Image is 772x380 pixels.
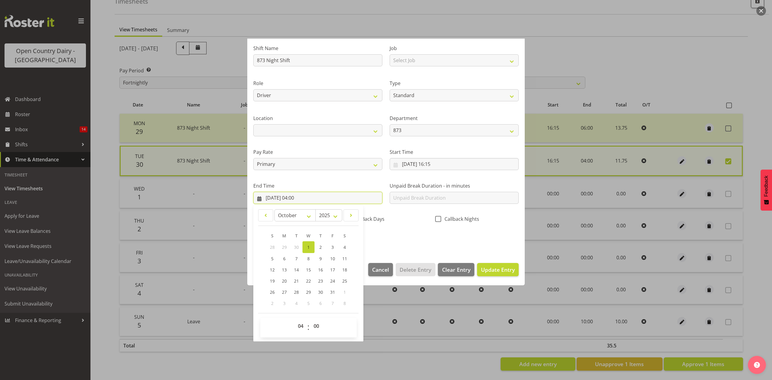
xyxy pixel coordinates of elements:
span: 6 [319,300,322,306]
a: 16 [315,264,327,275]
a: 19 [266,275,278,287]
span: Cancel [372,266,389,274]
span: 23 [318,278,323,284]
a: 15 [302,264,315,275]
span: 22 [306,278,311,284]
span: 4 [343,244,346,250]
a: 27 [278,287,290,298]
span: 11 [342,256,347,261]
a: 17 [327,264,339,275]
span: 16 [318,267,323,273]
span: Callback Nights [441,216,479,222]
span: 10 [330,256,335,261]
span: 24 [330,278,335,284]
label: Job [390,45,519,52]
span: F [331,233,334,239]
span: T [295,233,298,239]
label: Start Time [390,148,519,156]
a: 14 [290,264,302,275]
span: Clear Entry [442,266,470,274]
span: 25 [342,278,347,284]
span: 1 [307,244,310,250]
span: T [319,233,322,239]
a: 26 [266,287,278,298]
span: Feedback [764,176,769,197]
a: 10 [327,253,339,264]
span: 3 [331,244,334,250]
a: 2 [315,241,327,253]
span: 2 [319,244,322,250]
a: 31 [327,287,339,298]
span: 18 [342,267,347,273]
input: Click to select... [390,158,519,170]
span: 17 [330,267,335,273]
span: 1 [343,289,346,295]
span: 19 [270,278,275,284]
a: 11 [339,253,351,264]
a: 9 [315,253,327,264]
span: 30 [294,244,299,250]
span: 27 [282,289,287,295]
span: CallBack Days [350,216,384,222]
span: 7 [331,300,334,306]
span: 29 [282,244,287,250]
span: 30 [318,289,323,295]
a: 18 [339,264,351,275]
span: 9 [319,256,322,261]
span: S [343,233,346,239]
span: 26 [270,289,275,295]
label: Location [253,115,382,122]
button: Cancel [368,263,393,276]
a: 12 [266,264,278,275]
span: S [271,233,274,239]
label: Pay Rate [253,148,382,156]
a: 24 [327,275,339,287]
input: Unpaid Break Duration [390,192,519,204]
span: 2 [271,300,274,306]
span: 29 [306,289,311,295]
span: 7 [295,256,298,261]
a: 21 [290,275,302,287]
a: 8 [302,253,315,264]
span: 15 [306,267,311,273]
span: 5 [271,256,274,261]
span: 21 [294,278,299,284]
span: 5 [307,300,310,306]
a: 25 [339,275,351,287]
input: Shift Name [253,54,382,66]
label: End Time [253,182,382,189]
span: 28 [294,289,299,295]
span: : [307,320,309,335]
a: 20 [278,275,290,287]
button: Delete Entry [396,263,435,276]
a: 28 [290,287,302,298]
label: Role [253,80,382,87]
a: 29 [302,287,315,298]
span: 8 [343,300,346,306]
button: Clear Entry [438,263,474,276]
label: Unpaid Break Duration - in minutes [390,182,519,189]
span: Delete Entry [400,266,431,274]
a: 23 [315,275,327,287]
a: 1 [302,241,315,253]
button: Update Entry [477,263,519,276]
span: 6 [283,256,286,261]
button: Feedback - Show survey [761,169,772,211]
span: 12 [270,267,275,273]
input: Click to select... [253,192,382,204]
span: M [282,233,286,239]
span: 4 [295,300,298,306]
a: 30 [315,287,327,298]
span: 31 [330,289,335,295]
a: 13 [278,264,290,275]
a: 3 [327,241,339,253]
span: 8 [307,256,310,261]
a: 4 [339,241,351,253]
a: 7 [290,253,302,264]
span: 3 [283,300,286,306]
label: Department [390,115,519,122]
a: 22 [302,275,315,287]
img: help-xxl-2.png [754,362,760,368]
span: Update Entry [481,266,515,273]
span: 13 [282,267,287,273]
